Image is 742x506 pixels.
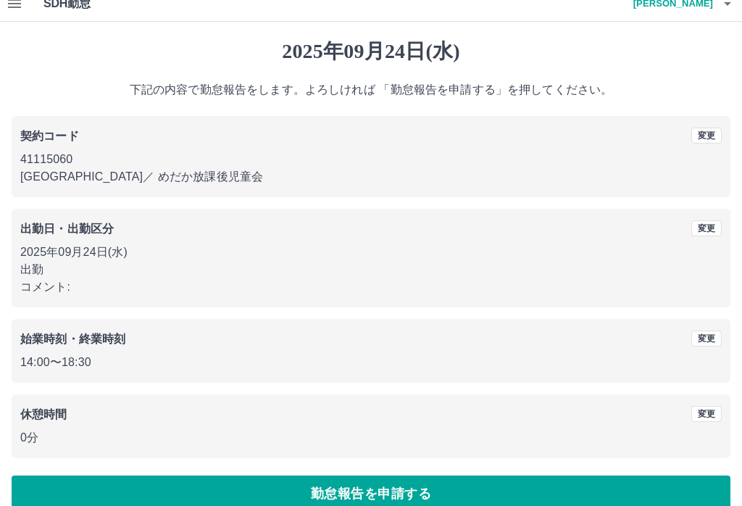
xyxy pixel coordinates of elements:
[20,244,722,261] p: 2025年09月24日(水)
[20,278,722,296] p: コメント:
[691,128,722,144] button: 変更
[691,220,722,236] button: 変更
[12,39,730,64] h1: 2025年09月24日(水)
[20,151,722,168] p: 41115060
[691,331,722,347] button: 変更
[20,408,67,420] b: 休憩時間
[691,406,722,422] button: 変更
[20,429,722,447] p: 0分
[20,261,722,278] p: 出勤
[20,223,114,235] b: 出勤日・出勤区分
[20,130,79,142] b: 契約コード
[12,81,730,99] p: 下記の内容で勤怠報告をします。よろしければ 「勤怠報告を申請する」を押してください。
[20,168,722,186] p: [GEOGRAPHIC_DATA] ／ めだか放課後児童会
[20,354,722,371] p: 14:00 〜 18:30
[20,333,125,345] b: 始業時刻・終業時刻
